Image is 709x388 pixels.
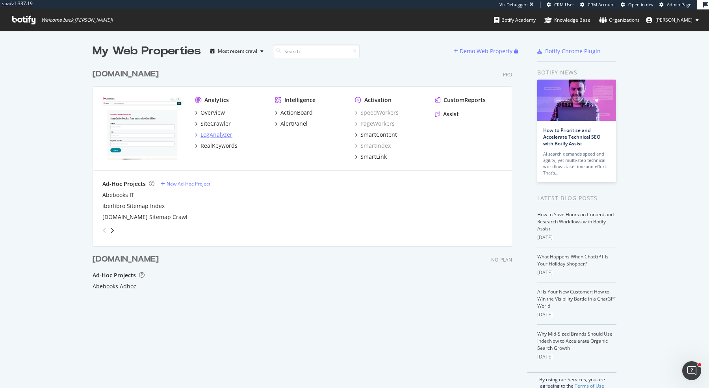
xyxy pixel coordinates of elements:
div: Most recent crawl [218,49,257,54]
a: Demo Web Property [454,48,514,54]
span: CRM Account [588,2,615,7]
span: CRM User [554,2,574,7]
a: How to Prioritize and Accelerate Technical SEO with Botify Assist [543,127,600,147]
div: New Ad-Hoc Project [167,180,210,187]
span: Admin Page [667,2,691,7]
div: Overview [200,109,225,117]
div: My Web Properties [93,43,201,59]
div: Ad-Hoc Projects [93,271,136,279]
a: How to Save Hours on Content and Research Workflows with Botify Assist [537,211,614,232]
div: Botify Academy [494,16,536,24]
a: Overview [195,109,225,117]
a: What Happens When ChatGPT Is Your Holiday Shopper? [537,253,609,267]
div: Intelligence [284,96,316,104]
a: Organizations [599,9,640,31]
input: Search [273,45,360,58]
div: angle-right [110,226,115,234]
a: SmartContent [355,131,397,139]
div: [DATE] [537,353,616,360]
div: [DOMAIN_NAME] [93,254,159,265]
div: SmartLink [360,153,387,161]
div: grid [93,59,518,355]
div: AI search demands speed and agility, yet multi-step technical workflows take time and effort. Tha... [543,151,610,176]
a: Assist [435,110,459,118]
a: SmartLink [355,153,387,161]
a: SmartIndex [355,142,391,150]
a: Abebooks IT [102,191,134,199]
div: LogAnalyzer [200,131,232,139]
button: Most recent crawl [207,45,267,58]
img: abebooks.com [102,96,182,160]
div: angle-left [99,224,110,237]
button: [PERSON_NAME] [640,14,705,26]
div: [DATE] [537,269,616,276]
div: [DATE] [537,234,616,241]
a: AlertPanel [275,120,308,128]
a: Botify Chrome Plugin [537,47,601,55]
a: New Ad-Hoc Project [161,180,210,187]
a: [DOMAIN_NAME] [93,69,162,80]
a: AI Is Your New Customer: How to Win the Visibility Battle in a ChatGPT World [537,288,616,309]
div: AlertPanel [280,120,308,128]
a: SiteCrawler [195,120,231,128]
div: Analytics [204,96,229,104]
a: iberlibro Sitemap Index [102,202,165,210]
div: Activation [364,96,392,104]
div: Assist [443,110,459,118]
a: Why Mid-Sized Brands Should Use IndexNow to Accelerate Organic Search Growth [537,330,612,351]
div: NO_PLAN [491,256,512,263]
a: Knowledge Base [544,9,590,31]
a: LogAnalyzer [195,131,232,139]
div: Ad-Hoc Projects [102,180,146,188]
a: Open in dev [621,2,653,8]
a: Abebooks Adhoc [93,282,136,290]
a: RealKeywords [195,142,238,150]
div: Botify news [537,68,616,77]
div: Viz Debugger: [499,2,528,8]
a: Botify Academy [494,9,536,31]
div: Knowledge Base [544,16,590,24]
a: ActionBoard [275,109,313,117]
span: adrianna [655,17,692,23]
a: CRM User [547,2,574,8]
a: Admin Page [659,2,691,8]
a: SpeedWorkers [355,109,399,117]
div: CustomReports [444,96,486,104]
div: SmartContent [360,131,397,139]
img: How to Prioritize and Accelerate Technical SEO with Botify Assist [537,80,616,121]
div: ActionBoard [280,109,313,117]
div: Botify Chrome Plugin [545,47,601,55]
div: RealKeywords [200,142,238,150]
div: Latest Blog Posts [537,194,616,202]
a: CustomReports [435,96,486,104]
button: Demo Web Property [454,45,514,58]
div: [DATE] [537,311,616,318]
span: Welcome back, [PERSON_NAME] ! [41,17,113,23]
div: [DOMAIN_NAME] [93,69,159,80]
div: Pro [503,71,512,78]
a: [DOMAIN_NAME] Sitemap Crawl [102,213,187,221]
div: SiteCrawler [200,120,231,128]
iframe: Intercom live chat [682,361,701,380]
a: CRM Account [580,2,615,8]
div: Organizations [599,16,640,24]
div: Demo Web Property [460,47,512,55]
a: PageWorkers [355,120,395,128]
span: Open in dev [628,2,653,7]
